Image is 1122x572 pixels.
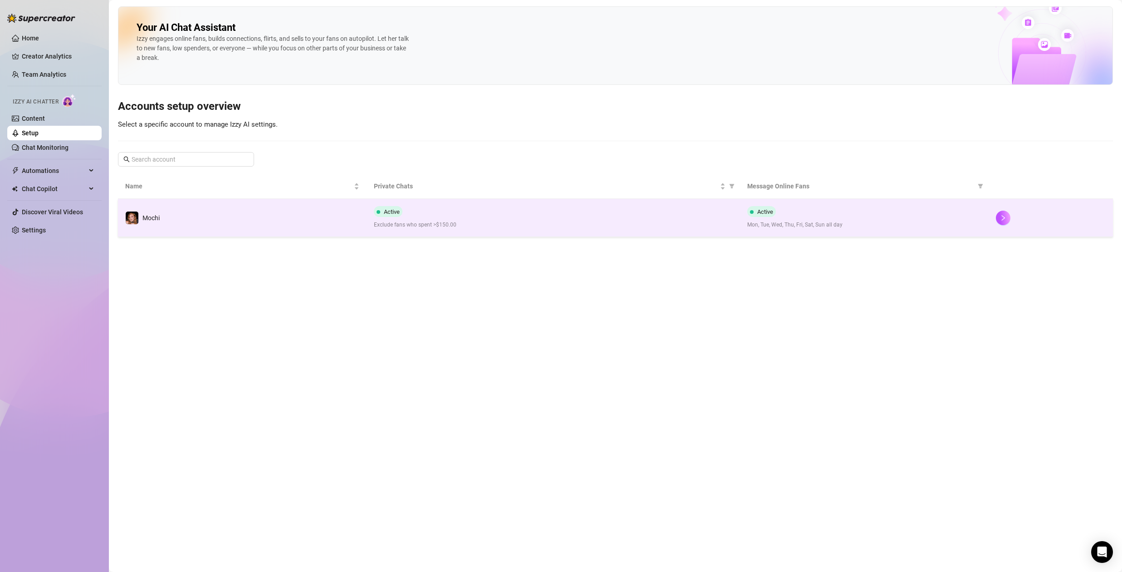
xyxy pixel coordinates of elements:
[384,208,400,215] span: Active
[747,221,981,229] span: Mon, Tue, Wed, Thu, Fri, Sat, Sun all day
[137,21,235,34] h2: Your AI Chat Assistant
[13,98,59,106] span: Izzy AI Chatter
[978,183,983,189] span: filter
[374,181,718,191] span: Private Chats
[22,35,39,42] a: Home
[137,34,409,63] div: Izzy engages online fans, builds connections, flirts, and sells to your fans on autopilot. Let he...
[976,179,985,193] span: filter
[22,163,86,178] span: Automations
[118,174,367,199] th: Name
[118,99,1113,114] h3: Accounts setup overview
[22,129,39,137] a: Setup
[125,181,352,191] span: Name
[757,208,773,215] span: Active
[729,183,735,189] span: filter
[367,174,740,199] th: Private Chats
[12,186,18,192] img: Chat Copilot
[22,182,86,196] span: Chat Copilot
[123,156,130,163] span: search
[374,221,732,229] span: Exclude fans who spent >$150.00
[12,167,19,174] span: thunderbolt
[22,227,46,234] a: Settings
[1091,541,1113,563] div: Open Intercom Messenger
[126,212,138,224] img: Mochi
[142,214,160,222] span: Mochi
[132,154,241,164] input: Search account
[747,181,974,191] span: Message Online Fans
[22,71,66,78] a: Team Analytics
[22,115,45,122] a: Content
[7,14,75,23] img: logo-BBDzfeDw.svg
[22,144,69,151] a: Chat Monitoring
[727,179,736,193] span: filter
[1000,215,1006,221] span: right
[22,208,83,216] a: Discover Viral Videos
[996,211,1010,225] button: right
[118,120,278,128] span: Select a specific account to manage Izzy AI settings.
[22,49,94,64] a: Creator Analytics
[62,94,76,107] img: AI Chatter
